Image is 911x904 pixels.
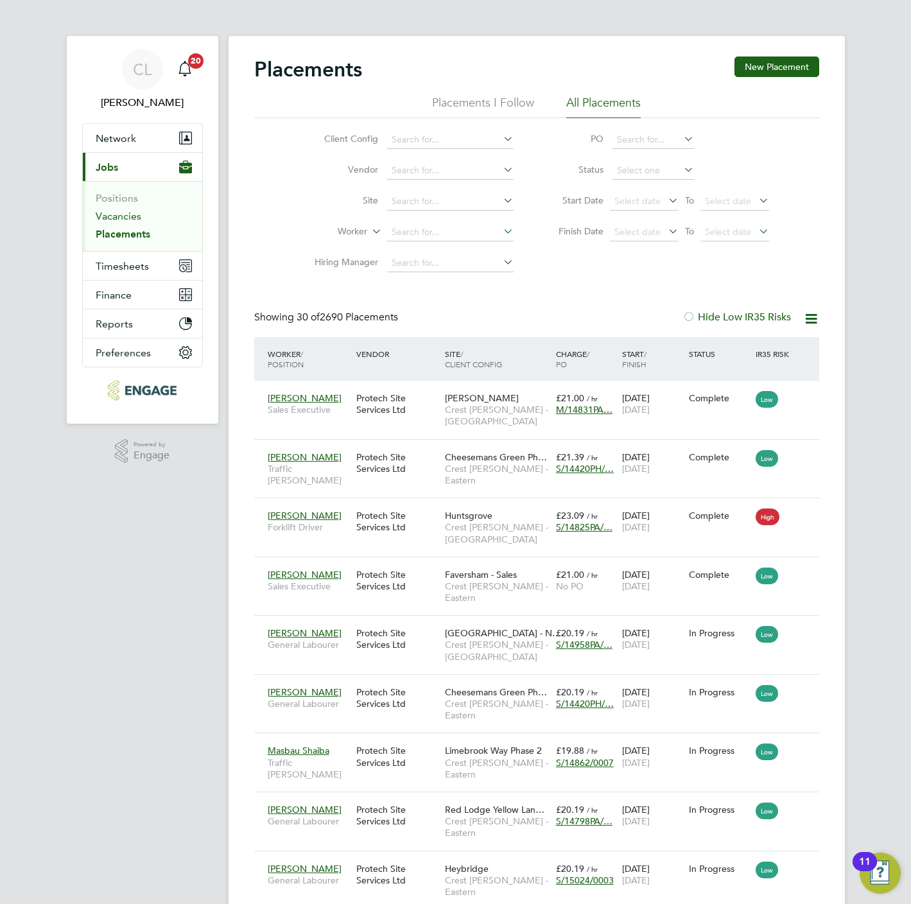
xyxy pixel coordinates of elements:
[553,342,620,376] div: Charge
[689,510,749,521] div: Complete
[622,757,650,769] span: [DATE]
[268,686,342,698] span: [PERSON_NAME]
[96,161,118,173] span: Jobs
[387,193,514,211] input: Search for...
[734,56,819,77] button: New Placement
[387,162,514,180] input: Search for...
[556,463,614,474] span: S/14420PH/…
[612,131,694,149] input: Search for...
[445,521,550,544] span: Crest [PERSON_NAME] - [GEOGRAPHIC_DATA]
[304,256,378,268] label: Hiring Manager
[96,260,149,272] span: Timesheets
[387,223,514,241] input: Search for...
[556,627,584,639] span: £20.19
[445,863,489,874] span: Heybridge
[756,862,778,878] span: Low
[268,392,342,404] span: [PERSON_NAME]
[556,815,612,827] span: S/14798PA/…
[556,686,584,698] span: £20.19
[445,757,550,780] span: Crest [PERSON_NAME] - Eastern
[622,815,650,827] span: [DATE]
[546,133,603,144] label: PO
[556,569,584,580] span: £21.00
[689,804,749,815] div: In Progress
[265,738,819,749] a: Masbau ShaibaTraffic [PERSON_NAME]Protech Site Services LtdLimebrook Way Phase 2Crest [PERSON_NAM...
[612,162,694,180] input: Select one
[445,463,550,486] span: Crest [PERSON_NAME] - Eastern
[172,49,198,90] a: 20
[622,874,650,886] span: [DATE]
[83,252,202,280] button: Timesheets
[134,450,169,461] span: Engage
[268,451,342,463] span: [PERSON_NAME]
[445,815,550,839] span: Crest [PERSON_NAME] - Eastern
[268,745,329,756] span: Masbau Shaiba
[83,181,202,251] div: Jobs
[587,453,598,462] span: / hr
[445,392,519,404] span: [PERSON_NAME]
[268,463,350,486] span: Traffic [PERSON_NAME]
[268,804,342,815] span: [PERSON_NAME]
[556,804,584,815] span: £20.19
[587,629,598,638] span: / hr
[756,803,778,819] span: Low
[265,620,819,631] a: [PERSON_NAME]General LabourerProtech Site Services Ltd[GEOGRAPHIC_DATA] - N…Crest [PERSON_NAME] -...
[556,580,584,592] span: No PO
[556,392,584,404] span: £21.00
[445,580,550,604] span: Crest [PERSON_NAME] - Eastern
[353,503,442,539] div: Protech Site Services Ltd
[353,797,442,833] div: Protech Site Services Ltd
[619,856,686,892] div: [DATE]
[353,621,442,657] div: Protech Site Services Ltd
[265,342,353,376] div: Worker
[304,195,378,206] label: Site
[587,394,598,403] span: / hr
[265,385,819,396] a: [PERSON_NAME]Sales ExecutiveProtech Site Services Ltd[PERSON_NAME]Crest [PERSON_NAME] - [GEOGRAPH...
[265,797,819,808] a: [PERSON_NAME]General LabourerProtech Site Services LtdRed Lodge Yellow Lan…Crest [PERSON_NAME] - ...
[556,874,614,886] span: S/15024/0003
[587,805,598,815] span: / hr
[445,627,561,639] span: [GEOGRAPHIC_DATA] - N…
[83,124,202,152] button: Network
[96,210,141,222] a: Vacancies
[619,738,686,774] div: [DATE]
[587,511,598,521] span: / hr
[546,225,603,237] label: Finish Date
[689,745,749,756] div: In Progress
[96,289,132,301] span: Finance
[265,503,819,514] a: [PERSON_NAME]Forklift DriverProtech Site Services LtdHuntsgroveCrest [PERSON_NAME] - [GEOGRAPHIC_...
[265,562,819,573] a: [PERSON_NAME]Sales ExecutiveProtech Site Services LtdFaversham - SalesCrest [PERSON_NAME] - Easte...
[546,195,603,206] label: Start Date
[83,309,202,338] button: Reports
[622,521,650,533] span: [DATE]
[268,863,342,874] span: [PERSON_NAME]
[445,745,542,756] span: Limebrook Way Phase 2
[756,391,778,408] span: Low
[96,192,138,204] a: Positions
[268,569,342,580] span: [PERSON_NAME]
[353,856,442,892] div: Protech Site Services Ltd
[353,445,442,481] div: Protech Site Services Ltd
[268,698,350,709] span: General Labourer
[96,318,133,330] span: Reports
[445,451,547,463] span: Cheesemans Green Ph…
[82,49,203,110] a: CL[PERSON_NAME]
[293,225,367,238] label: Worker
[689,392,749,404] div: Complete
[268,521,350,533] span: Forklift Driver
[860,853,901,894] button: Open Resource Center, 11 new notifications
[622,404,650,415] span: [DATE]
[445,404,550,427] span: Crest [PERSON_NAME] - [GEOGRAPHIC_DATA]
[268,874,350,886] span: General Labourer
[622,698,650,709] span: [DATE]
[445,804,544,815] span: Red Lodge Yellow Lan…
[188,53,204,69] span: 20
[619,445,686,481] div: [DATE]
[353,386,442,422] div: Protech Site Services Ltd
[686,342,752,365] div: Status
[689,451,749,463] div: Complete
[556,698,614,709] span: S/14420PH/…
[268,404,350,415] span: Sales Executive
[614,195,661,207] span: Select date
[432,95,534,118] li: Placements I Follow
